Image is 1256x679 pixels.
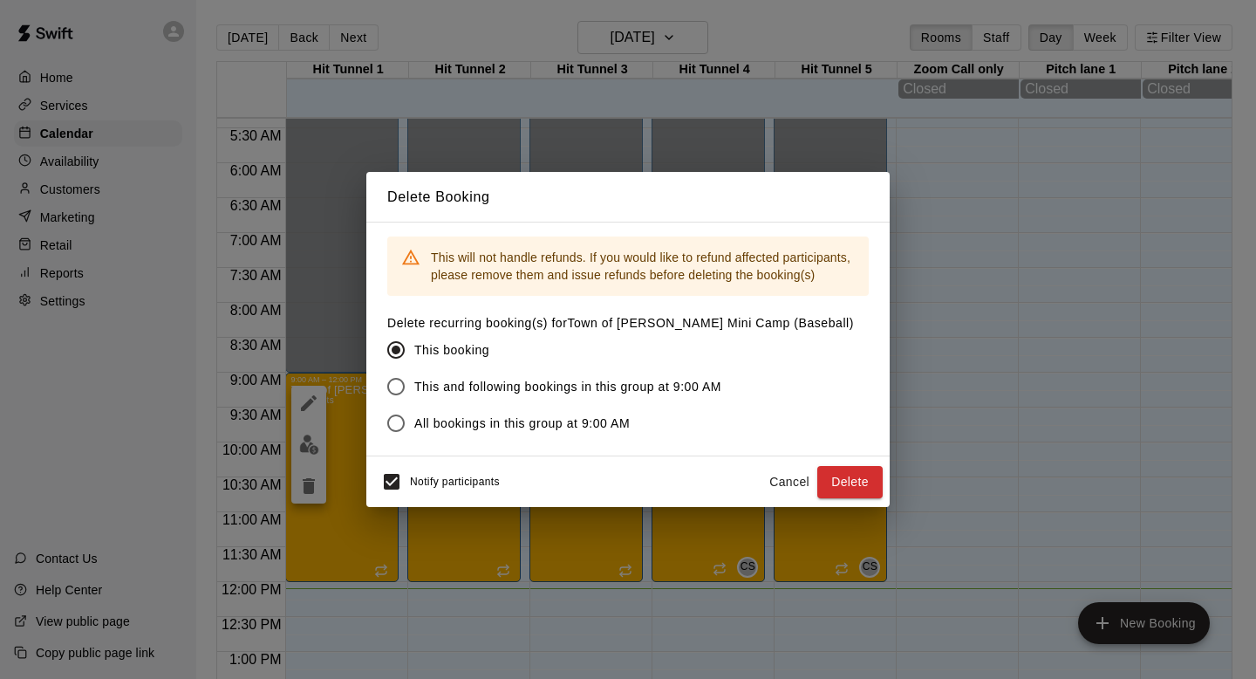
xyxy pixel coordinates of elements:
[410,477,500,489] span: Notify participants
[414,341,489,360] span: This booking
[817,466,883,498] button: Delete
[387,314,854,332] label: Delete recurring booking(s) for Town of [PERSON_NAME] Mini Camp (Baseball)
[366,172,890,223] h2: Delete Booking
[761,466,817,498] button: Cancel
[414,378,721,396] span: This and following bookings in this group at 9:00 AM
[431,242,855,291] div: This will not handle refunds. If you would like to refund affected participants, please remove th...
[414,415,630,433] span: All bookings in this group at 9:00 AM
